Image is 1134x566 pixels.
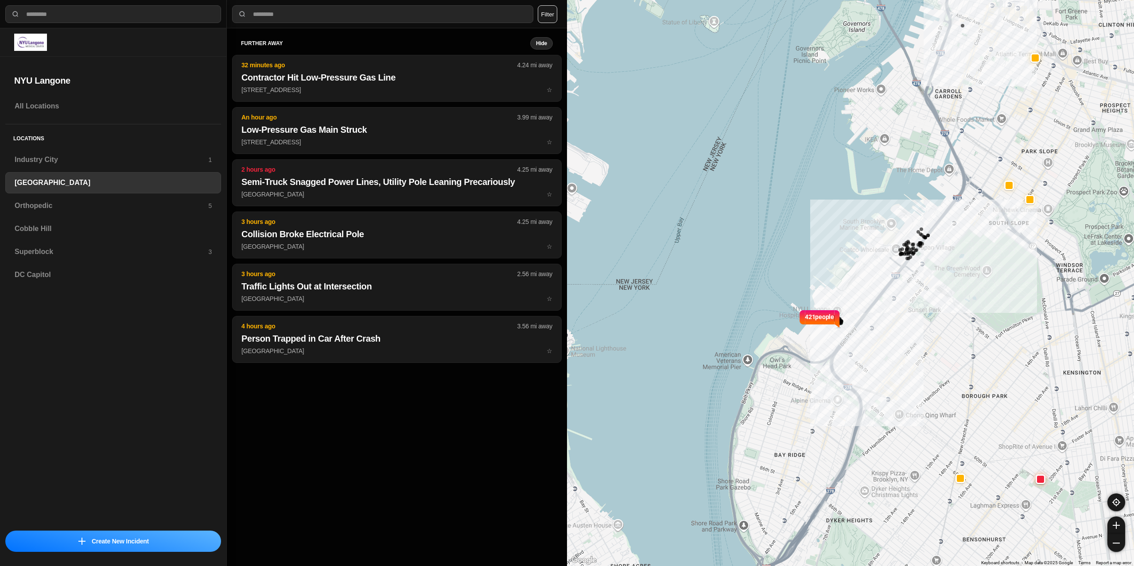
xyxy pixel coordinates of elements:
span: star [547,243,552,250]
p: 4.25 mi away [517,217,552,226]
a: Terms (opens in new tab) [1078,560,1091,565]
button: zoom-in [1107,516,1125,534]
a: 4 hours ago3.56 mi awayPerson Trapped in Car After Crash[GEOGRAPHIC_DATA]star [232,347,562,354]
span: star [547,347,552,354]
img: search [11,10,20,19]
p: 4 hours ago [241,322,517,331]
a: Superblock3 [5,241,221,262]
h3: All Locations [15,101,212,112]
a: [GEOGRAPHIC_DATA] [5,172,221,193]
span: star [547,295,552,302]
span: star [547,86,552,93]
h2: Semi-Truck Snagged Power Lines, Utility Pole Leaning Precariously [241,176,552,188]
p: 4.25 mi away [517,165,552,174]
p: 3 hours ago [241,217,517,226]
a: Orthopedic5 [5,195,221,216]
img: search [238,10,247,19]
img: recenter [1112,498,1120,506]
h2: Collision Broke Electrical Pole [241,228,552,240]
h5: further away [241,40,530,47]
p: 3.99 mi away [517,113,552,122]
button: 3 hours ago4.25 mi awayCollision Broke Electrical Pole[GEOGRAPHIC_DATA]star [232,212,562,258]
img: notch [834,308,841,328]
a: 3 hours ago4.25 mi awayCollision Broke Electrical Pole[GEOGRAPHIC_DATA]star [232,243,562,250]
p: An hour ago [241,113,517,122]
span: star [547,139,552,146]
a: Industry City1 [5,149,221,170]
img: zoom-in [1113,522,1120,529]
h3: DC Capitol [15,270,212,280]
p: 2.56 mi away [517,270,552,278]
h2: Person Trapped in Car After Crash [241,332,552,345]
h2: Low-Pressure Gas Main Struck [241,123,552,136]
h3: Orthopedic [15,200,208,211]
button: recenter [1107,493,1125,511]
a: 3 hours ago2.56 mi awayTraffic Lights Out at Intersection[GEOGRAPHIC_DATA]star [232,295,562,302]
img: icon [78,538,85,545]
h2: NYU Langone [14,74,212,87]
p: [GEOGRAPHIC_DATA] [241,294,552,303]
p: 1 [208,155,212,164]
p: 32 minutes ago [241,61,517,69]
h3: Cobble Hill [15,223,212,234]
button: zoom-out [1107,534,1125,552]
img: Google [569,554,598,566]
a: Open this area in Google Maps (opens a new window) [569,554,598,566]
a: Report a map error [1096,560,1131,565]
p: 3 hours ago [241,270,517,278]
p: [STREET_ADDRESS] [241,85,552,94]
a: 2 hours ago4.25 mi awaySemi-Truck Snagged Power Lines, Utility Pole Leaning Precariously[GEOGRAPH... [232,190,562,198]
p: [STREET_ADDRESS] [241,138,552,146]
button: 3 hours ago2.56 mi awayTraffic Lights Out at Intersection[GEOGRAPHIC_DATA]star [232,264,562,311]
button: 2 hours ago4.25 mi awaySemi-Truck Snagged Power Lines, Utility Pole Leaning Precariously[GEOGRAPH... [232,159,562,206]
p: 3.56 mi away [517,322,552,331]
p: 2 hours ago [241,165,517,174]
p: 4.24 mi away [517,61,552,69]
p: [GEOGRAPHIC_DATA] [241,242,552,251]
img: zoom-out [1113,539,1120,547]
span: Map data ©2025 Google [1025,560,1073,565]
h2: Traffic Lights Out at Intersection [241,280,552,293]
a: DC Capitol [5,264,221,285]
button: An hour ago3.99 mi awayLow-Pressure Gas Main Struck[STREET_ADDRESS]star [232,107,562,154]
h5: Locations [5,124,221,149]
p: [GEOGRAPHIC_DATA] [241,190,552,199]
button: iconCreate New Incident [5,531,221,552]
a: All Locations [5,96,221,117]
h3: Superblock [15,246,208,257]
button: 4 hours ago3.56 mi awayPerson Trapped in Car After Crash[GEOGRAPHIC_DATA]star [232,316,562,363]
p: 421 people [805,312,834,331]
img: logo [14,34,47,51]
p: 3 [208,247,212,256]
button: Filter [538,5,557,23]
p: 5 [208,201,212,210]
h2: Contractor Hit Low-Pressure Gas Line [241,71,552,84]
button: 32 minutes ago4.24 mi awayContractor Hit Low-Pressure Gas Line[STREET_ADDRESS]star [232,55,562,102]
p: Create New Incident [92,537,149,546]
button: Keyboard shortcuts [981,560,1019,566]
h3: Industry City [15,154,208,165]
a: 32 minutes ago4.24 mi awayContractor Hit Low-Pressure Gas Line[STREET_ADDRESS]star [232,86,562,93]
small: Hide [536,40,547,47]
p: [GEOGRAPHIC_DATA] [241,347,552,355]
a: Cobble Hill [5,218,221,239]
h3: [GEOGRAPHIC_DATA] [15,177,212,188]
a: An hour ago3.99 mi awayLow-Pressure Gas Main Struck[STREET_ADDRESS]star [232,138,562,146]
button: Hide [530,37,553,50]
span: star [547,191,552,198]
img: notch [798,308,805,328]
